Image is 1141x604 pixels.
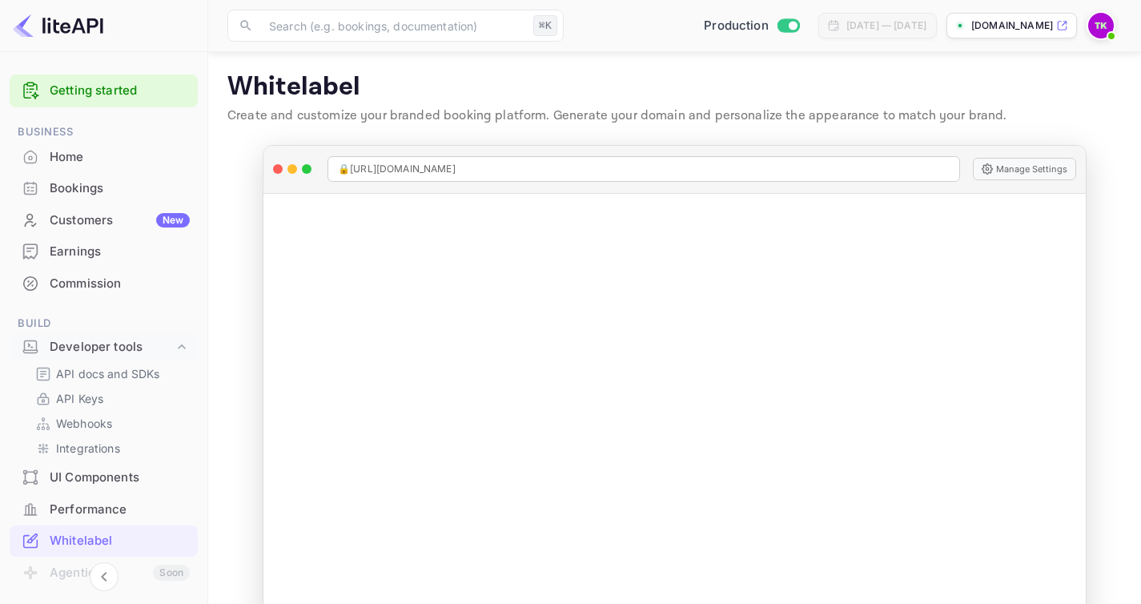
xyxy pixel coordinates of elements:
[50,243,190,261] div: Earnings
[10,236,198,266] a: Earnings
[29,362,191,385] div: API docs and SDKs
[50,148,190,167] div: Home
[10,494,198,525] div: Performance
[10,173,198,204] div: Bookings
[10,494,198,524] a: Performance
[50,211,190,230] div: Customers
[35,440,185,457] a: Integrations
[50,275,190,293] div: Commission
[10,462,198,493] div: UI Components
[50,338,174,356] div: Developer tools
[13,13,103,38] img: LiteAPI logo
[29,387,191,410] div: API Keys
[10,173,198,203] a: Bookings
[156,213,190,228] div: New
[10,74,198,107] div: Getting started
[10,525,198,555] a: Whitelabel
[533,15,557,36] div: ⌘K
[971,18,1053,33] p: [DOMAIN_NAME]
[227,71,1122,103] p: Whitelabel
[10,315,198,332] span: Build
[846,18,926,33] div: [DATE] — [DATE]
[50,501,190,519] div: Performance
[10,333,198,361] div: Developer tools
[338,162,456,176] span: 🔒 [URL][DOMAIN_NAME]
[10,268,198,298] a: Commission
[35,415,185,432] a: Webhooks
[50,532,190,550] div: Whitelabel
[697,17,806,35] div: Switch to Sandbox mode
[50,179,190,198] div: Bookings
[29,437,191,460] div: Integrations
[10,142,198,171] a: Home
[259,10,527,42] input: Search (e.g. bookings, documentation)
[10,462,198,492] a: UI Components
[10,236,198,268] div: Earnings
[56,440,120,457] p: Integrations
[10,123,198,141] span: Business
[10,205,198,236] div: CustomersNew
[90,562,119,591] button: Collapse navigation
[10,525,198,557] div: Whitelabel
[50,469,190,487] div: UI Components
[10,142,198,173] div: Home
[56,365,160,382] p: API docs and SDKs
[35,365,185,382] a: API docs and SDKs
[29,412,191,435] div: Webhooks
[10,205,198,235] a: CustomersNew
[56,390,103,407] p: API Keys
[35,390,185,407] a: API Keys
[973,158,1076,180] button: Manage Settings
[1088,13,1114,38] img: Thakur Karan
[10,268,198,300] div: Commission
[227,107,1122,126] p: Create and customize your branded booking platform. Generate your domain and personalize the appe...
[704,17,769,35] span: Production
[56,415,112,432] p: Webhooks
[50,82,190,100] a: Getting started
